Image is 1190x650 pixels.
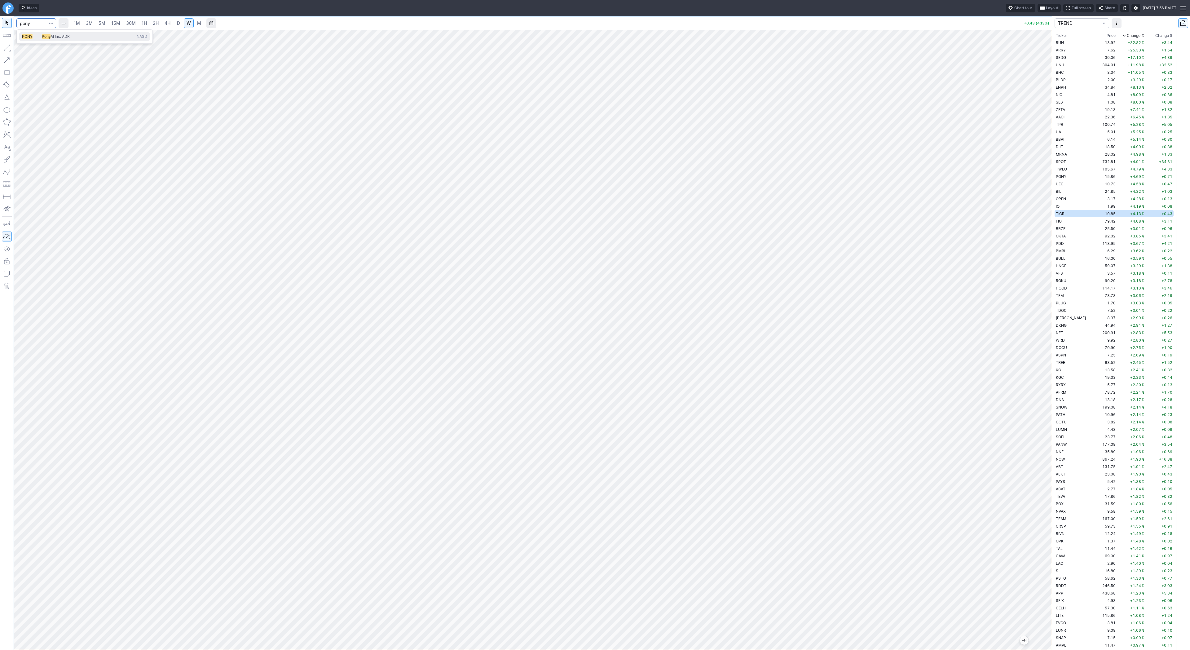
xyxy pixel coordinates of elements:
span: PLUG [1056,301,1066,305]
span: SPOT [1056,159,1066,164]
span: +0.96 [1161,226,1172,231]
span: +3.59 [1130,256,1141,261]
span: Ideas [27,5,37,11]
span: +7.41 [1130,107,1141,112]
button: Lock drawings [2,256,12,266]
span: +5.53 [1161,330,1172,335]
span: +0.83 [1161,70,1172,75]
span: +3.11 [1161,219,1172,223]
button: Add note [2,269,12,279]
span: +0.47 [1161,182,1172,186]
span: [DATE] 7:56 PM ET [1143,5,1176,11]
span: % [1141,182,1144,186]
button: Ideas [19,4,39,12]
span: WRD [1056,338,1065,343]
button: Mouse [2,18,12,28]
a: 5M [96,18,108,28]
span: HNGE [1056,263,1066,268]
a: 15M [108,18,123,28]
button: Hide drawings [2,244,12,254]
a: Finviz.com [2,2,14,14]
span: +3.18 [1130,278,1141,283]
span: BRZE [1056,226,1065,231]
td: 3.57 [1094,269,1117,277]
span: UEC [1056,182,1064,186]
span: % [1141,323,1144,328]
span: +2.91 [1130,323,1141,328]
span: % [1141,263,1144,268]
span: Change $ [1155,33,1172,39]
span: RUN [1056,40,1064,45]
td: 9.92 [1094,336,1117,344]
span: % [1141,330,1144,335]
td: 2.00 [1094,76,1117,83]
button: Portfolio watchlist [1178,18,1188,28]
span: Pony [42,34,51,39]
td: 63.52 [1094,359,1117,366]
span: +0.43 [1161,211,1172,216]
span: +3.85 [1130,234,1141,238]
span: % [1141,353,1144,357]
td: 114.17 [1094,284,1117,292]
span: % [1141,107,1144,112]
span: UNH [1056,63,1064,67]
span: SES [1056,100,1063,104]
span: % [1141,241,1144,246]
span: TIGR [1056,211,1064,216]
span: +2.45 [1130,360,1141,365]
span: +1.54 [1161,48,1172,52]
span: OKTA [1056,234,1066,238]
button: Fibonacci retracements [2,179,12,189]
span: % [1141,122,1144,127]
button: Drawings Autosave: On [2,232,12,241]
td: 59.07 [1094,262,1117,269]
span: % [1141,234,1144,238]
button: Triangle [2,92,12,102]
span: [PERSON_NAME] [1056,316,1086,320]
span: +0.19 [1161,353,1172,357]
span: BMBL [1056,249,1066,253]
td: 118.95 [1094,240,1117,247]
span: +2.99 [1130,316,1141,320]
td: 100.74 [1094,121,1117,128]
span: M [197,20,201,26]
span: +2.41 [1130,368,1141,372]
button: Measure [2,30,12,40]
span: +4.21 [1161,241,1172,246]
span: KC [1056,368,1061,372]
span: +5.14 [1130,137,1141,142]
span: +5.28 [1130,122,1141,127]
span: % [1141,189,1144,194]
a: W [184,18,194,28]
span: DKNG [1056,323,1067,328]
span: TPR [1056,122,1063,127]
td: 25.50 [1094,225,1117,232]
button: Anchored VWAP [2,204,12,214]
span: DOCU [1056,345,1067,350]
span: +11.05 [1128,70,1141,75]
span: Layout [1046,5,1058,11]
span: +3.06 [1130,293,1141,298]
td: 34.84 [1094,83,1117,91]
span: % [1141,40,1144,45]
button: Elliott waves [2,167,12,177]
span: AAOI [1056,115,1064,119]
span: +2.78 [1161,278,1172,283]
span: % [1141,77,1144,82]
span: +0.71 [1161,174,1172,179]
td: 24.85 [1094,188,1117,195]
a: M [194,18,204,28]
div: Ticker [1056,33,1067,39]
button: Drawing mode: Single [2,219,12,229]
span: +32.52 [1159,63,1172,67]
span: +1.35 [1161,115,1172,119]
span: TREE [1056,360,1065,365]
span: +0.26 [1161,316,1172,320]
button: Search [47,18,55,28]
span: NIO [1056,92,1062,97]
span: % [1141,316,1144,320]
td: 1.08 [1094,98,1117,106]
span: +2.69 [1130,353,1141,357]
button: Position [2,192,12,201]
span: +2.62 [1161,85,1172,90]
